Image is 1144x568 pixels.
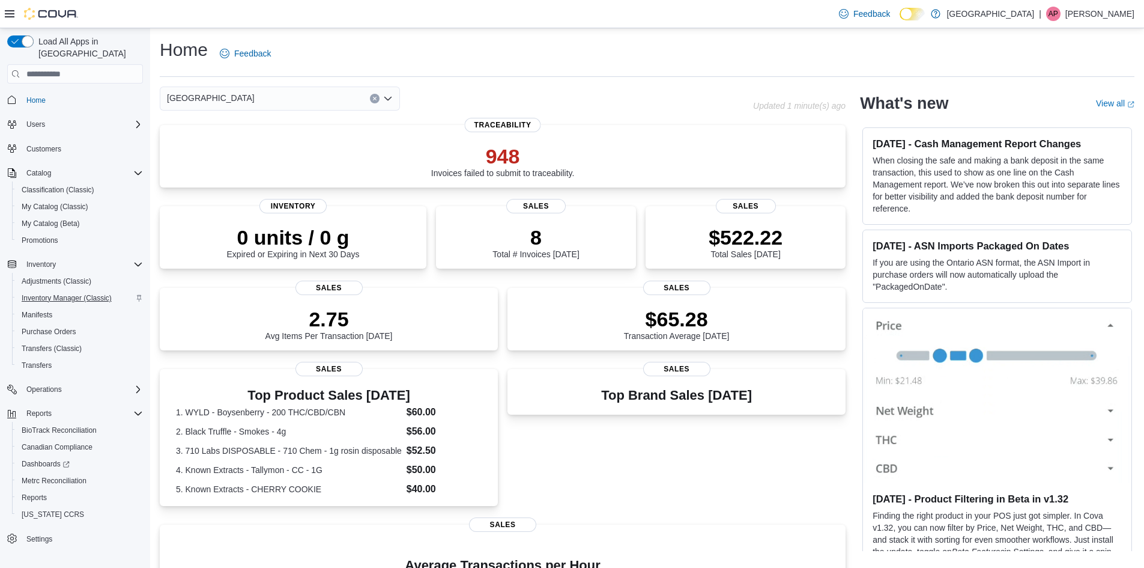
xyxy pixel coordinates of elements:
span: Users [22,117,143,132]
span: BioTrack Reconciliation [17,423,143,438]
span: Manifests [17,308,143,322]
p: 2.75 [265,307,393,331]
button: Transfers (Classic) [12,340,148,357]
dd: $40.00 [407,482,482,496]
h3: [DATE] - Cash Management Report Changes [873,138,1122,150]
a: Canadian Compliance [17,440,97,454]
dt: 5. Known Extracts - CHERRY COOKIE [176,483,402,495]
button: Promotions [12,232,148,249]
a: BioTrack Reconciliation [17,423,101,438]
a: Inventory Manager (Classic) [17,291,117,305]
button: Operations [22,382,67,397]
span: Inventory [259,199,327,213]
a: Home [22,93,50,108]
span: Classification (Classic) [17,183,143,197]
span: Feedback [234,47,271,60]
span: My Catalog (Beta) [17,216,143,231]
button: Users [22,117,50,132]
span: Settings [26,534,52,544]
a: View allExternal link [1096,99,1134,108]
p: Updated 1 minute(s) ago [753,101,846,111]
a: Customers [22,142,66,156]
span: My Catalog (Beta) [22,219,80,228]
span: Washington CCRS [17,507,143,522]
p: | [1039,7,1041,21]
button: Home [2,91,148,108]
button: Catalog [2,165,148,182]
span: Home [22,92,143,107]
button: My Catalog (Beta) [12,215,148,232]
p: [GEOGRAPHIC_DATA] [946,7,1034,21]
button: Operations [2,381,148,398]
dd: $52.50 [407,444,482,458]
span: Reports [22,406,143,421]
span: Canadian Compliance [22,442,92,452]
h3: [DATE] - Product Filtering in Beta in v1.32 [873,493,1122,505]
button: Adjustments (Classic) [12,273,148,290]
button: Inventory [22,257,61,272]
button: Open list of options [383,94,393,103]
span: Canadian Compliance [17,440,143,454]
span: Promotions [22,236,58,245]
span: Dashboards [17,457,143,471]
span: Sales [643,281,710,295]
button: Classification (Classic) [12,182,148,198]
dt: 2. Black Truffle - Smokes - 4g [176,426,402,438]
span: Feedback [853,8,890,20]
span: Purchase Orders [22,327,76,337]
button: Purchase Orders [12,323,148,340]
span: Adjustments (Classic) [17,274,143,289]
dt: 1. WYLD - Boysenberry - 200 THC/CBD/CBN [176,406,402,418]
span: Load All Apps in [GEOGRAPHIC_DATA] [34,35,143,60]
span: Manifests [22,310,52,320]
button: Canadian Compliance [12,439,148,456]
span: Sales [643,362,710,376]
span: Transfers (Classic) [17,341,143,356]
span: Inventory Manager (Classic) [17,291,143,305]
dt: 4. Known Extracts - Tallymon - CC - 1G [176,464,402,476]
button: Reports [22,406,56,421]
p: $65.28 [624,307,730,331]
p: 0 units / 0 g [227,225,360,249]
a: Manifests [17,308,57,322]
a: Reports [17,490,52,505]
button: Inventory Manager (Classic) [12,290,148,307]
span: Dashboards [22,459,70,469]
button: Catalog [22,166,56,180]
span: My Catalog (Classic) [22,202,88,212]
span: Metrc Reconciliation [22,476,86,486]
span: Reports [17,490,143,505]
button: BioTrack Reconciliation [12,422,148,439]
img: Cova [24,8,78,20]
button: Inventory [2,256,148,273]
span: Inventory [22,257,143,272]
p: When closing the safe and making a bank deposit in the same transaction, this used to show as one... [873,154,1122,215]
h3: Top Product Sales [DATE] [176,388,482,403]
div: Invoices failed to submit to traceability. [431,144,575,178]
span: Adjustments (Classic) [22,276,91,286]
p: 948 [431,144,575,168]
a: Feedback [215,41,276,66]
span: Transfers [22,361,52,370]
button: Transfers [12,357,148,374]
a: Settings [22,532,57,546]
a: Metrc Reconciliation [17,474,91,488]
button: Manifests [12,307,148,323]
a: [US_STATE] CCRS [17,507,89,522]
div: Total Sales [DATE] [709,225,782,259]
span: Sales [506,199,566,213]
p: [PERSON_NAME] [1065,7,1134,21]
h2: What's new [860,94,948,113]
span: Customers [22,141,143,156]
div: Avg Items Per Transaction [DATE] [265,307,393,341]
span: Metrc Reconciliation [17,474,143,488]
p: 8 [492,225,579,249]
svg: External link [1127,101,1134,108]
a: My Catalog (Beta) [17,216,85,231]
span: BioTrack Reconciliation [22,426,97,435]
span: Transfers (Classic) [22,344,82,353]
a: Promotions [17,233,63,248]
div: Expired or Expiring in Next 30 Days [227,225,360,259]
span: Reports [22,493,47,502]
span: Traceability [465,118,541,132]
